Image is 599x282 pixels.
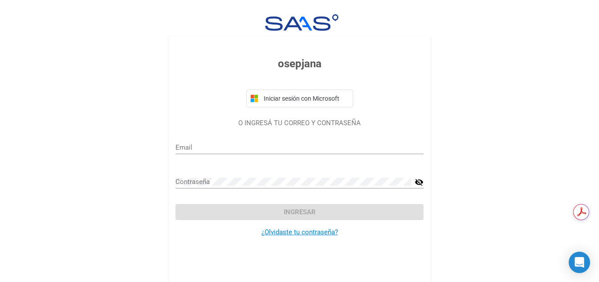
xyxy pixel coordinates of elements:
button: Ingresar [175,204,424,220]
span: Iniciar sesión con Microsoft [262,95,349,102]
mat-icon: visibility_off [415,177,424,188]
p: O INGRESÁ TU CORREO Y CONTRASEÑA [175,118,424,128]
a: ¿Olvidaste tu contraseña? [261,228,338,236]
div: Open Intercom Messenger [569,252,590,273]
button: Iniciar sesión con Microsoft [246,90,353,107]
span: Ingresar [284,208,316,216]
h3: osepjana [175,56,424,72]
